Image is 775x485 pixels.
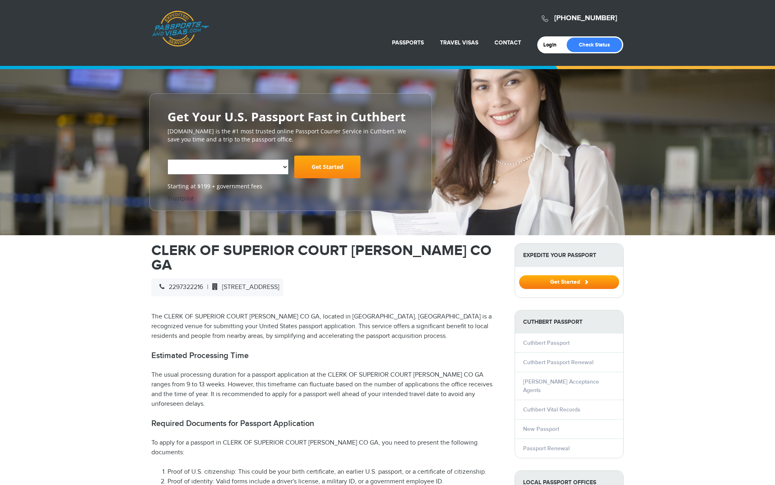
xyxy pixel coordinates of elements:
strong: Cuthbert Passport [515,310,623,333]
li: Proof of U.S. citizenship: This could be your birth certificate, an earlier U.S. passport, or a c... [168,467,503,477]
h2: Get Your U.S. Passport Fast in Cuthbert [168,110,414,123]
a: Cuthbert Passport Renewal [523,359,593,366]
a: Contact [494,39,521,46]
span: Starting at $199 + government fees [168,182,414,190]
a: Get Started [294,156,360,178]
a: [PERSON_NAME] Acceptance Agents [523,378,599,394]
div: | [151,278,283,296]
a: Passports [392,39,424,46]
p: To apply for a passport in CLERK OF SUPERIOR COURT [PERSON_NAME] CO GA, you need to present the f... [151,438,503,458]
a: Get Started [519,278,619,285]
a: New Passport [523,426,559,432]
button: Get Started [519,275,619,289]
a: Login [543,42,562,48]
p: The usual processing duration for a passport application at the CLERK OF SUPERIOR COURT [PERSON_N... [151,370,503,409]
p: [DOMAIN_NAME] is the #1 most trusted online Passport Courier Service in Cuthbert. We save you tim... [168,127,414,143]
span: 2297322216 [155,283,203,291]
p: The CLERK OF SUPERIOR COURT [PERSON_NAME] CO GA, located in [GEOGRAPHIC_DATA], [GEOGRAPHIC_DATA] ... [151,312,503,341]
a: Passports & [DOMAIN_NAME] [152,11,209,47]
strong: Expedite Your Passport [515,244,623,267]
a: [PHONE_NUMBER] [554,14,617,23]
h2: Required Documents for Passport Application [151,419,503,428]
h2: Estimated Processing Time [151,351,503,361]
a: Travel Visas [440,39,478,46]
a: Cuthbert Vital Records [523,406,580,413]
span: [STREET_ADDRESS] [208,283,279,291]
a: Check Status [567,38,622,52]
h1: CLERK OF SUPERIOR COURT [PERSON_NAME] CO GA [151,243,503,272]
a: Trustpilot [168,194,194,202]
a: Passport Renewal [523,445,570,452]
a: Cuthbert Passport [523,339,570,346]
